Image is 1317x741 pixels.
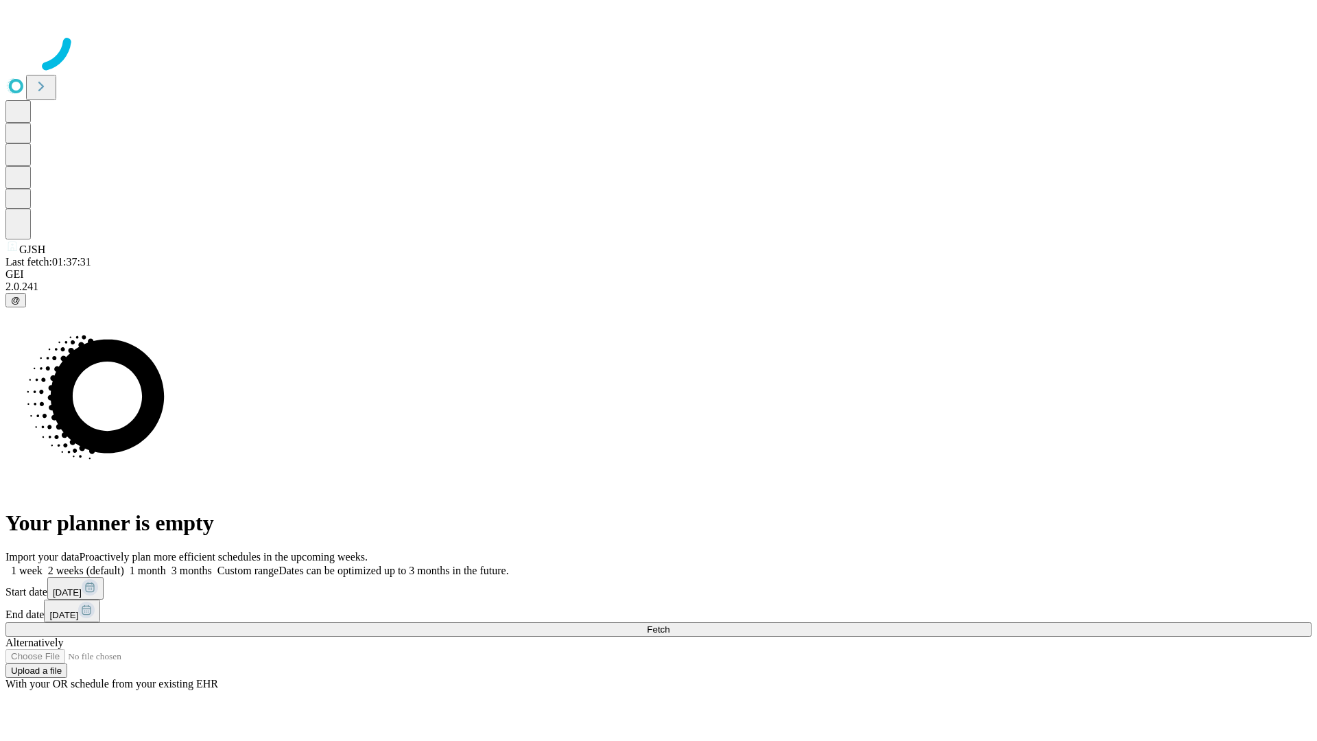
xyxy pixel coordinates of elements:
[47,577,104,600] button: [DATE]
[217,565,278,576] span: Custom range
[49,610,78,620] span: [DATE]
[5,577,1312,600] div: Start date
[5,281,1312,293] div: 2.0.241
[5,268,1312,281] div: GEI
[5,663,67,678] button: Upload a file
[278,565,508,576] span: Dates can be optimized up to 3 months in the future.
[53,587,82,598] span: [DATE]
[171,565,212,576] span: 3 months
[647,624,669,635] span: Fetch
[5,551,80,563] span: Import your data
[5,600,1312,622] div: End date
[44,600,100,622] button: [DATE]
[48,565,124,576] span: 2 weeks (default)
[5,256,91,268] span: Last fetch: 01:37:31
[19,244,45,255] span: GJSH
[5,510,1312,536] h1: Your planner is empty
[130,565,166,576] span: 1 month
[5,637,63,648] span: Alternatively
[5,622,1312,637] button: Fetch
[5,293,26,307] button: @
[80,551,368,563] span: Proactively plan more efficient schedules in the upcoming weeks.
[11,565,43,576] span: 1 week
[11,295,21,305] span: @
[5,678,218,690] span: With your OR schedule from your existing EHR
